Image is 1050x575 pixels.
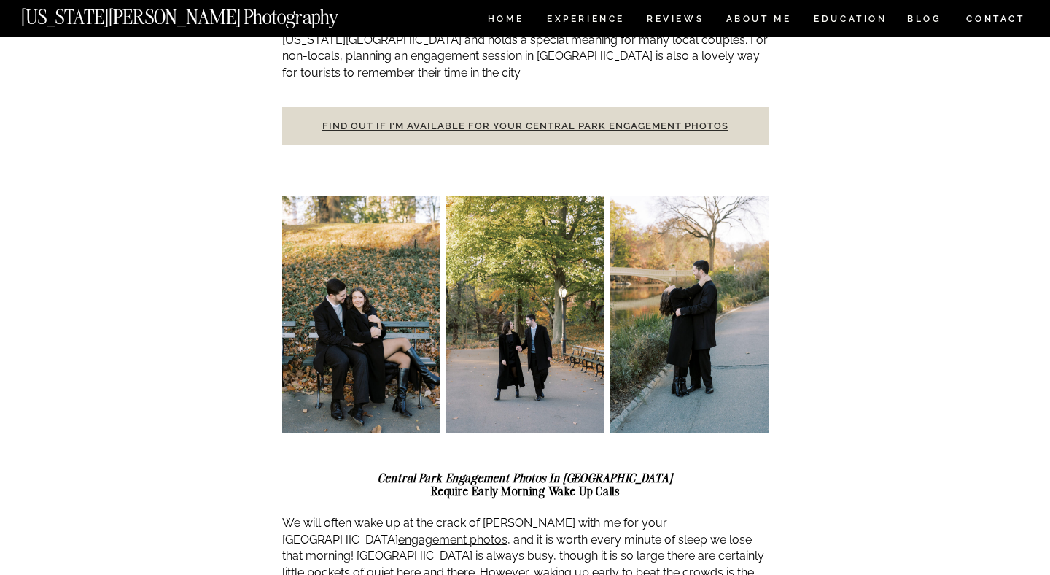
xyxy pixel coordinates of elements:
img: Central Park Engagement Photos NYC [446,196,604,433]
strong: Require Early Morning Wake Up Calls [378,471,673,498]
a: Experience [547,15,623,27]
a: CONTACT [965,11,1026,27]
a: engagement photos [398,533,507,547]
a: EDUCATION [812,15,889,27]
a: ABOUT ME [726,15,792,27]
a: BLOG [907,15,942,27]
img: NYC Engagement photos in Central Park [610,196,769,433]
a: HOME [485,15,526,27]
a: REVIEWS [647,15,701,27]
em: Central Park Engagement Photos in [GEOGRAPHIC_DATA] [378,471,673,485]
a: Find out if I’m available for your Central Park engagement photos [322,120,728,131]
a: [US_STATE][PERSON_NAME] Photography [21,7,387,20]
